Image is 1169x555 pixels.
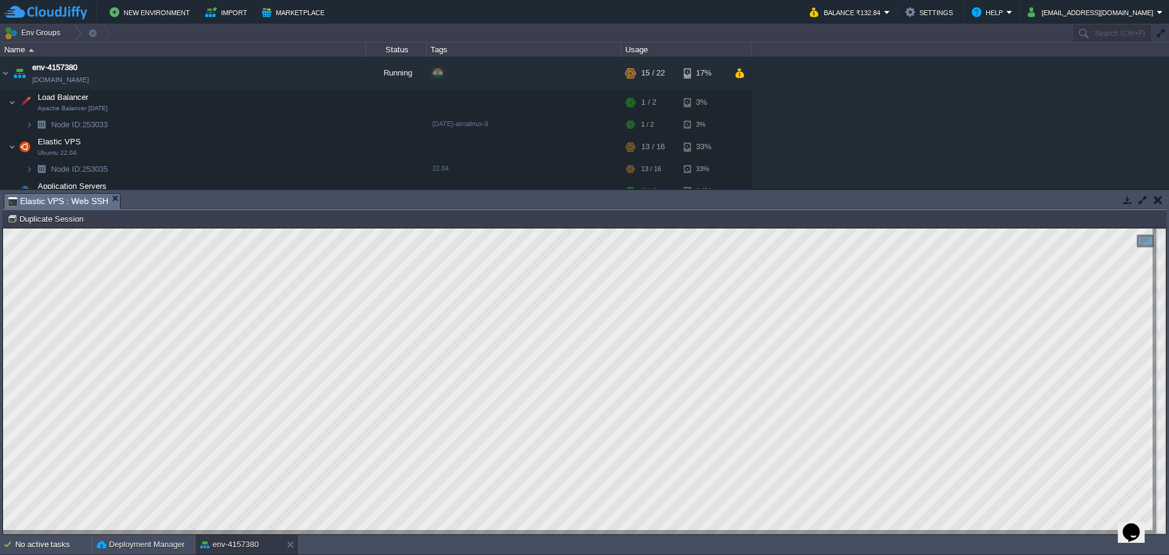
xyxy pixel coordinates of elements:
[641,160,661,179] div: 13 / 16
[684,57,723,90] div: 17%
[641,135,665,159] div: 13 / 16
[972,5,1006,19] button: Help
[641,90,656,115] div: 1 / 2
[97,539,184,551] button: Deployment Manager
[684,90,723,115] div: 3%
[11,57,28,90] img: AMDAwAAAACH5BAEAAAAALAAAAAABAAEAAAICRAEAOw==
[33,160,50,179] img: AMDAwAAAACH5BAEAAAAALAAAAAABAAEAAAICRAEAOw==
[50,119,110,130] span: 253033
[50,119,110,130] a: Node ID:253033
[33,115,50,134] img: AMDAwAAAACH5BAEAAAAALAAAAAABAAEAAAICRAEAOw==
[200,539,259,551] button: env-4157380
[16,179,33,203] img: AMDAwAAAACH5BAEAAAAALAAAAAABAAEAAAICRAEAOw==
[684,135,723,159] div: 33%
[9,90,16,115] img: AMDAwAAAACH5BAEAAAAALAAAAAABAAEAAAICRAEAOw==
[1,43,365,57] div: Name
[37,136,83,147] span: Elastic VPS
[367,43,426,57] div: Status
[16,90,33,115] img: AMDAwAAAACH5BAEAAAAALAAAAAABAAEAAAICRAEAOw==
[32,62,77,74] a: env-4157380
[641,57,665,90] div: 15 / 22
[37,93,90,102] a: Load BalancerApache Balancer [DATE]
[1028,5,1157,19] button: [EMAIL_ADDRESS][DOMAIN_NAME]
[51,120,82,129] span: Node ID:
[51,164,82,174] span: Node ID:
[427,43,621,57] div: Tags
[684,160,723,179] div: 33%
[8,194,108,209] span: Elastic VPS : Web SSH
[26,115,33,134] img: AMDAwAAAACH5BAEAAAAALAAAAAABAAEAAAICRAEAOw==
[15,535,91,554] div: No active tasks
[37,137,83,146] a: Elastic VPSUbuntu 22.04
[110,5,194,19] button: New Environment
[641,179,656,203] div: 1 / 4
[1,57,10,90] img: AMDAwAAAACH5BAEAAAAALAAAAAABAAEAAAICRAEAOw==
[38,105,108,112] span: Apache Balancer [DATE]
[684,179,723,203] div: 14%
[905,5,957,19] button: Settings
[366,57,427,90] div: Running
[7,213,87,224] button: Duplicate Session
[9,179,16,203] img: AMDAwAAAACH5BAEAAAAALAAAAAABAAEAAAICRAEAOw==
[3,228,1166,534] iframe: To enrich screen reader interactions, please activate Accessibility in Grammarly extension settings
[9,135,16,159] img: AMDAwAAAACH5BAEAAAAALAAAAAABAAEAAAICRAEAOw==
[50,164,110,174] a: Node ID:253035
[262,5,328,19] button: Marketplace
[4,24,65,41] button: Env Groups
[4,5,87,20] img: CloudJiffy
[432,120,488,127] span: [DATE]-almalinux-9
[37,92,90,102] span: Load Balancer
[205,5,251,19] button: Import
[622,43,751,57] div: Usage
[38,149,77,157] span: Ubuntu 22.04
[32,74,89,86] a: [DOMAIN_NAME]
[641,115,654,134] div: 1 / 2
[810,5,884,19] button: Balance ₹132.84
[26,160,33,179] img: AMDAwAAAACH5BAEAAAAALAAAAAABAAEAAAICRAEAOw==
[432,164,449,172] span: 22.04
[50,164,110,174] span: 253035
[16,135,33,159] img: AMDAwAAAACH5BAEAAAAALAAAAAABAAEAAAICRAEAOw==
[29,49,34,52] img: AMDAwAAAACH5BAEAAAAALAAAAAABAAEAAAICRAEAOw==
[37,182,108,191] a: Application Servers
[1118,506,1157,543] iframe: chat widget
[684,115,723,134] div: 3%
